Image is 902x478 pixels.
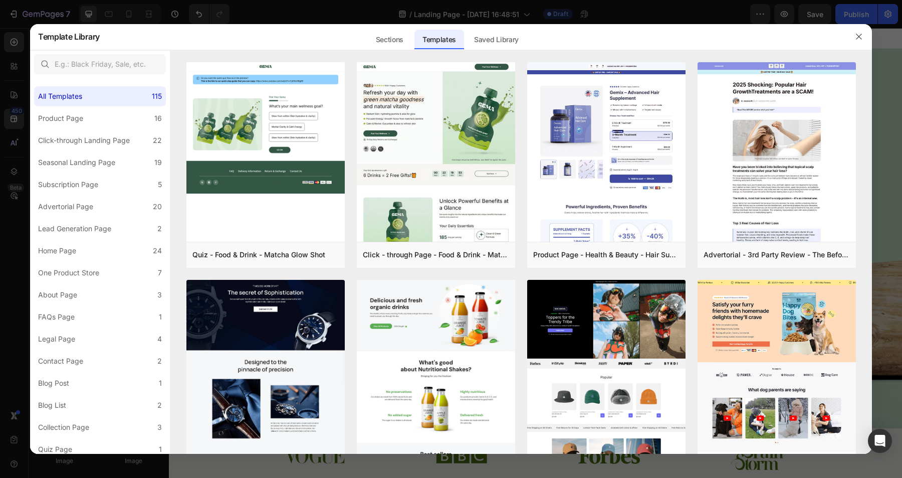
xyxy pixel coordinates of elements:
div: Templates [414,30,464,50]
div: 115 [152,90,162,102]
div: 2 [157,355,162,367]
div: Home Page [38,245,76,257]
div: Quiz - Food & Drink - Matcha Glow Shot [192,249,325,261]
div: 24 [153,245,162,257]
div: Advertorial - 3rd Party Review - The Before Image - Hair Supplement [704,249,850,261]
div: 22 [153,134,162,146]
a: buy now [74,256,155,284]
div: About Page [38,289,77,301]
div: Sections [368,30,411,50]
div: 5 [158,179,162,191]
div: Legal Page [38,333,75,345]
div: One Product Store [38,267,99,279]
img: gempages_432750572815254551-71ed4ced-0322-4426-9f3d-d21472cc8a0a.png [562,413,614,442]
div: Collection Page [38,421,89,433]
div: All Templates [38,90,82,102]
div: 19 [154,156,162,169]
div: FAQs Page [38,311,75,323]
div: Blog Post [38,377,69,389]
img: gempages_432750572815254551-385b9199-f943-46d9-a539-d2bdce719606.png [406,419,474,437]
div: Quiz Page [38,443,72,455]
div: 1 [159,311,162,323]
a: Try Gem15 [585,47,660,72]
div: 4 [157,333,162,345]
div: 2 [157,223,162,235]
input: E.g.: Black Friday, Sale, etc. [34,54,166,74]
div: Advertorial Page [38,201,93,213]
div: 7 [158,267,162,279]
sup: 15 [637,52,644,60]
img: gempages_432750572815254551-87611b01-590f-4dcc-a9c6-971216515a09.png [267,416,319,439]
div: 3 [157,289,162,301]
div: Product Page - Health & Beauty - Hair Supplement [533,249,680,261]
h1: Discover the Power of Essential Fatty Acids [74,123,329,179]
div: 3 [157,421,162,433]
div: Open Intercom Messenger [868,429,892,453]
div: Click-through Landing Page [38,134,130,146]
div: 16 [154,112,162,124]
div: Blog List [38,399,66,411]
p: buy now [90,266,138,276]
div: 20 [153,201,162,213]
div: Seasonal Landing Page [38,156,115,169]
p: Try Gem [601,52,644,67]
img: gempages_432750572815254551-dc4124ae-d69a-4f52-9342-fd6e04f1a8a0.png [115,419,176,435]
div: Product Page [38,112,83,124]
div: Contact Page [38,355,83,367]
div: 1 [159,443,162,455]
img: quiz-1.png [186,62,345,194]
div: 1 [159,377,162,389]
h2: Template Library [38,24,100,50]
div: Saved Library [466,30,527,50]
div: Click - through Page - Food & Drink - Matcha Glow Shot [363,249,509,261]
div: Subscription Page [38,179,98,191]
img: gempages_432750572815254551-1349f2bb-c22e-46db-bc68-41a7e34e8480.webp [74,50,144,68]
div: 2 [157,399,162,411]
p: Unlock your potential with our premium Essential Fatty Acid (EFA) capsules, meticulously crafted ... [75,189,327,229]
div: Lead Generation Page [38,223,111,235]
